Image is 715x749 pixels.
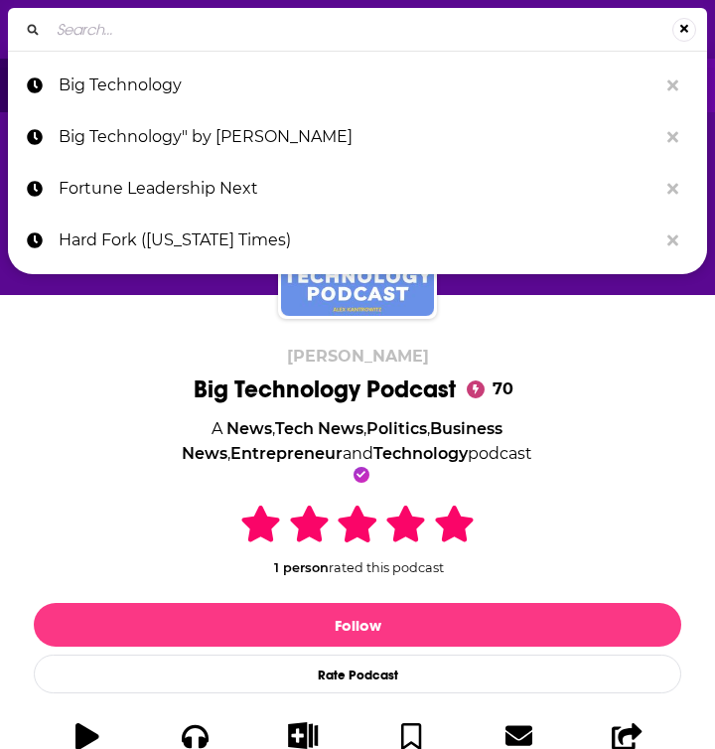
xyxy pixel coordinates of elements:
[427,419,430,438] span: ,
[464,377,521,401] a: 70
[230,444,343,463] a: Entrepreneur
[34,603,681,647] button: Follow
[8,60,707,111] a: Big Technology
[8,8,707,51] div: Search...
[209,502,506,575] div: 1 personrated this podcast
[473,377,521,401] span: 70
[34,655,681,693] div: Rate Podcast
[287,347,429,366] span: [PERSON_NAME]
[59,111,657,163] p: Big Technology" by Alex Kantrowitz
[363,419,366,438] span: ,
[227,444,230,463] span: ,
[8,163,707,215] a: Fortune Leadership Next
[59,60,657,111] p: Big Technology
[49,14,672,46] input: Search...
[8,215,707,266] a: Hard Fork ([US_STATE] Times)
[59,215,657,266] p: Hard Fork (New York Times)
[275,419,363,438] a: Tech News
[226,419,272,438] a: News
[343,444,373,463] span: and
[272,419,275,438] span: ,
[329,560,444,575] span: rated this podcast
[274,560,329,575] span: 1 person
[366,419,427,438] a: Politics
[59,163,657,215] p: Fortune Leadership Next
[8,111,707,163] a: Big Technology" by [PERSON_NAME]
[373,444,468,463] a: Technology
[67,416,649,467] div: A podcast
